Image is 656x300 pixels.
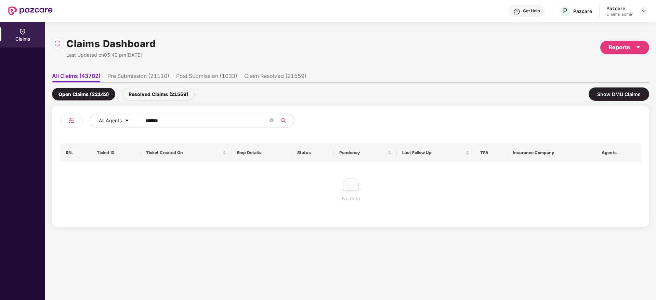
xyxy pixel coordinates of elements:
img: svg+xml;base64,PHN2ZyBpZD0iRHJvcGRvd24tMzJ4MzIiIHhtbG5zPSJodHRwOi8vd3d3LnczLm9yZy8yMDAwL3N2ZyIgd2... [641,8,646,14]
span: close-circle [270,118,274,122]
span: Pendency [339,150,386,155]
li: All Claims (43702) [52,72,101,82]
th: SN. [60,144,91,162]
div: Last Updated on 05:49 pm[DATE] [66,51,156,59]
li: Pre Submission (21110) [107,72,169,82]
th: Agents [596,144,641,162]
th: Ticket ID [91,144,141,162]
th: Insurance Company [508,144,597,162]
div: Show DMU Claims [589,87,649,101]
span: P [563,7,567,15]
th: Pendency [334,144,397,162]
div: Resolved Claims (21559) [122,88,195,100]
button: search [277,114,294,127]
li: Post Submission (1033) [176,72,237,82]
li: Claim Resolved (21559) [244,72,306,82]
div: No data [66,195,636,202]
div: Get Help [523,8,540,14]
span: All Agents [99,117,122,124]
span: close-circle [270,118,274,124]
div: Reports [608,43,641,52]
div: Pazcare [606,5,633,12]
img: svg+xml;base64,PHN2ZyBpZD0iQ2xhaW0iIHhtbG5zPSJodHRwOi8vd3d3LnczLm9yZy8yMDAwL3N2ZyIgd2lkdGg9IjIwIi... [19,28,26,35]
h1: Claims Dashboard [66,36,156,51]
th: Emp Details [232,144,291,162]
div: Pazcare [573,8,592,14]
th: Status [292,144,334,162]
img: svg+xml;base64,PHN2ZyBpZD0iUmVsb2FkLTMyeDMyIiB4bWxucz0iaHR0cDovL3d3dy53My5vcmcvMjAwMC9zdmciIHdpZH... [54,40,61,47]
span: Last Follow Up [402,150,464,155]
th: TPA [475,144,508,162]
span: search [277,118,290,123]
span: caret-down [635,44,641,50]
span: Ticket Created On [146,150,221,155]
th: Last Follow Up [397,144,475,162]
img: New Pazcare Logo [8,6,53,15]
img: svg+xml;base64,PHN2ZyB4bWxucz0iaHR0cDovL3d3dy53My5vcmcvMjAwMC9zdmciIHdpZHRoPSIyNCIgaGVpZ2h0PSIyNC... [67,117,76,125]
div: Open Claims (22143) [52,88,115,100]
button: All Agentscaret-down [90,114,144,127]
div: Claims_admin [606,12,633,17]
th: Ticket Created On [141,144,232,162]
img: svg+xml;base64,PHN2ZyBpZD0iSGVscC0zMngzMiIgeG1sbnM9Imh0dHA6Ly93d3cudzMub3JnLzIwMDAvc3ZnIiB3aWR0aD... [513,8,520,15]
span: caret-down [124,118,129,124]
